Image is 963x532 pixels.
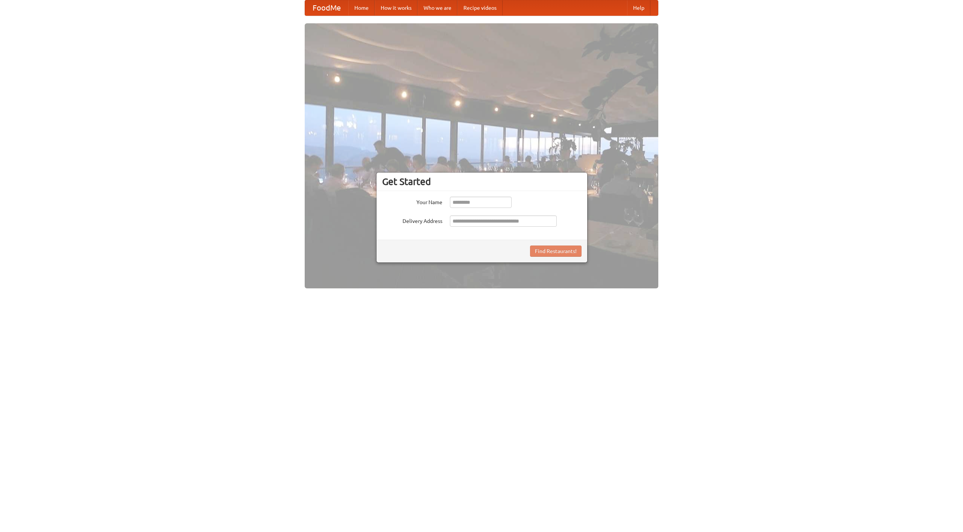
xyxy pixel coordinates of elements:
a: FoodMe [305,0,348,15]
label: Your Name [382,197,442,206]
label: Delivery Address [382,215,442,225]
h3: Get Started [382,176,582,187]
a: Help [627,0,650,15]
a: How it works [375,0,418,15]
a: Recipe videos [457,0,503,15]
a: Home [348,0,375,15]
button: Find Restaurants! [530,246,582,257]
a: Who we are [418,0,457,15]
